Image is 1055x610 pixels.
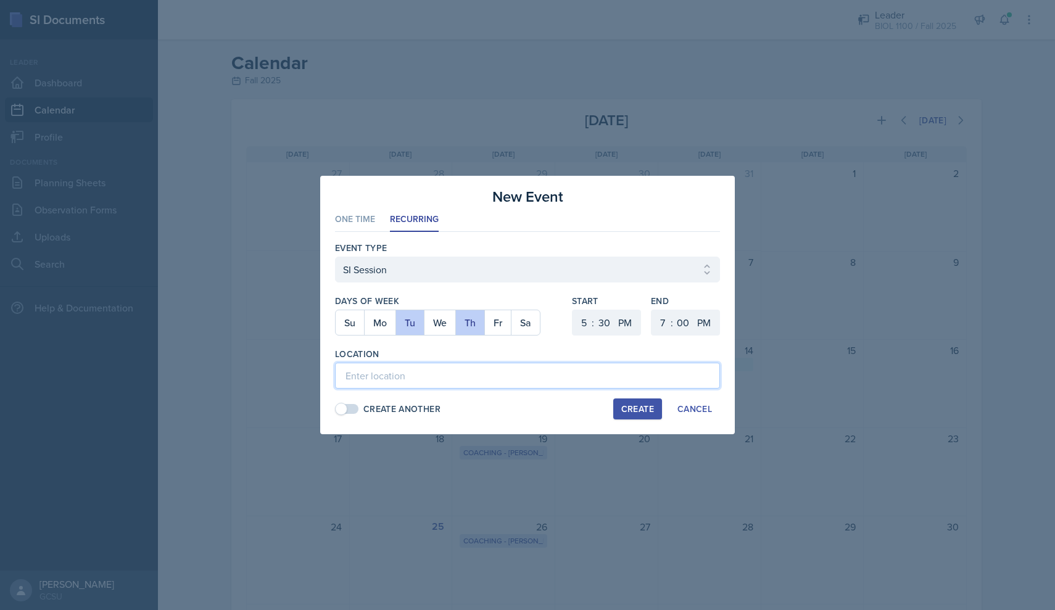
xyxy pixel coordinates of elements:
div: : [671,315,673,330]
button: Fr [484,310,511,335]
button: Create [613,398,662,419]
div: Create [621,404,654,414]
button: Mo [364,310,395,335]
input: Enter location [335,363,720,389]
label: End [651,295,720,307]
button: We [424,310,455,335]
div: Cancel [677,404,712,414]
h3: New Event [492,186,563,208]
label: Start [572,295,641,307]
button: Cancel [669,398,720,419]
button: Sa [511,310,540,335]
button: Th [455,310,484,335]
label: Days of Week [335,295,562,307]
label: Event Type [335,242,387,254]
div: : [592,315,594,330]
li: One Time [335,208,375,232]
button: Su [336,310,364,335]
label: Location [335,348,379,360]
li: Recurring [390,208,439,232]
button: Tu [395,310,424,335]
div: Create Another [363,403,441,416]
